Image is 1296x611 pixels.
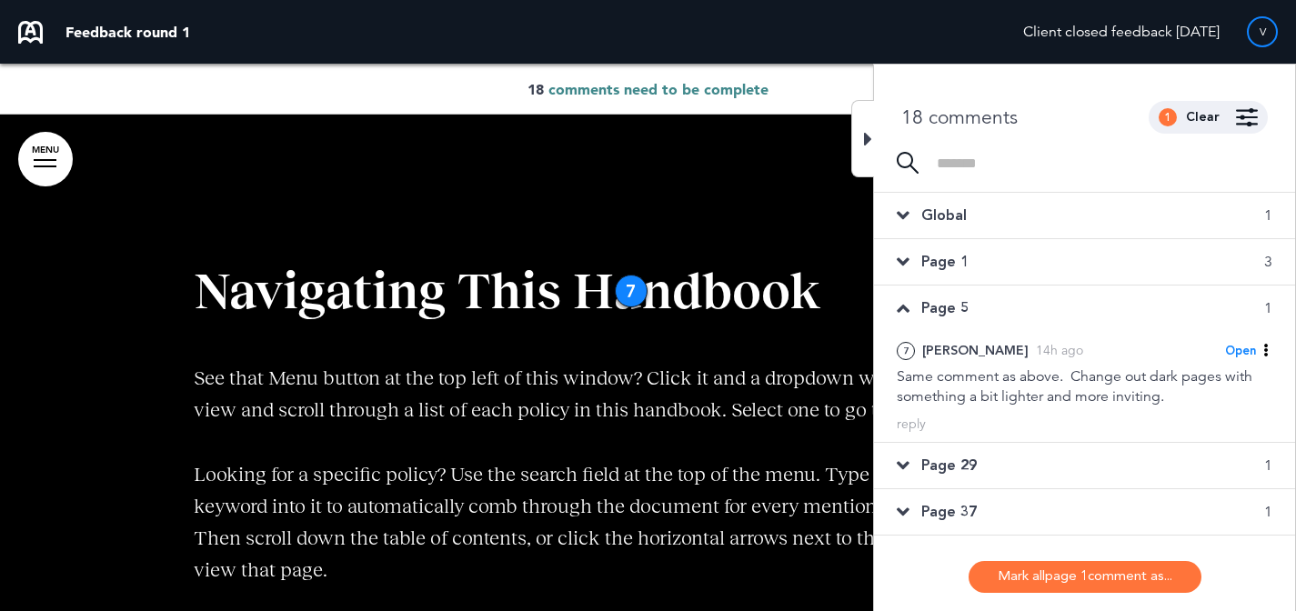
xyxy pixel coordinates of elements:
[901,108,1018,127] div: 18 comments
[969,561,1201,593] button: Mark allpage 1comment as...
[1186,111,1220,124] div: Clear
[194,263,820,319] span: Navigating This Handbook
[1264,502,1272,522] span: 1
[921,456,977,476] span: Page 29
[1045,569,1088,586] span: page 1
[922,341,1029,361] div: [PERSON_NAME]
[1225,343,1256,359] span: Open
[897,342,915,360] div: 7
[615,275,648,307] div: 7
[921,502,977,522] span: Page 37
[194,366,1088,421] span: See that Menu button at the top left of this window? Click it and a dropdown will appear where yo...
[1264,298,1272,318] span: 1
[921,252,969,272] span: Page 1
[1247,16,1278,47] div: V
[18,132,73,186] a: MENU
[18,21,43,44] img: airmason-logo
[1264,252,1272,272] span: 3
[897,152,919,174] img: search-icon
[1236,108,1258,126] img: filter-comment
[194,463,1099,582] span: Looking for a specific policy? Use the search field at the top of the menu. Type any policy name ...
[921,298,969,318] span: Page 5
[1264,456,1272,476] span: 1
[1036,340,1083,360] div: 14h ago
[527,80,544,98] span: 18
[65,25,190,39] p: Feedback round 1
[897,366,1272,406] div: Same comment as above. Change out dark pages with something a bit lighter and more inviting.
[1023,25,1220,39] span: Client closed feedback [DATE]
[548,80,769,98] span: comments need to be complete
[921,205,967,225] span: Global
[1264,205,1272,225] span: 1
[1159,108,1177,126] div: 1
[897,416,926,433] div: reply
